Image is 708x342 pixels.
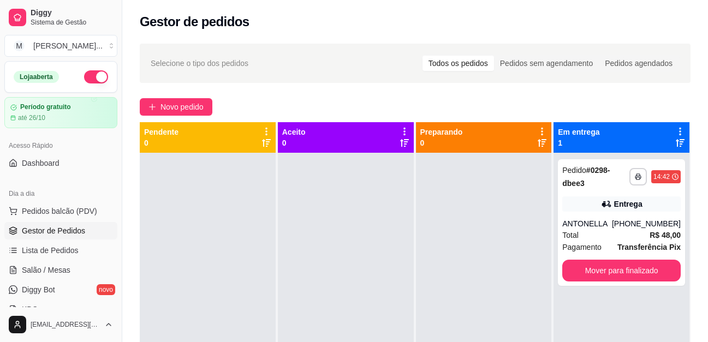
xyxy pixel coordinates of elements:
[558,127,599,137] p: Em entrega
[14,71,59,83] div: Loja aberta
[22,225,85,236] span: Gestor de Pedidos
[22,304,38,315] span: KDS
[4,242,117,259] a: Lista de Pedidos
[22,206,97,217] span: Pedidos balcão (PDV)
[4,301,117,318] a: KDS
[562,229,579,241] span: Total
[614,199,642,209] div: Entrega
[18,113,45,122] article: até 26/10
[612,218,681,229] div: [PHONE_NUMBER]
[4,137,117,154] div: Acesso Rápido
[4,222,117,239] a: Gestor de Pedidos
[650,231,681,239] strong: R$ 48,00
[148,103,156,111] span: plus
[562,218,612,229] div: ANTONELLA
[14,40,25,51] span: M
[31,320,100,329] span: [EMAIL_ADDRESS][DOMAIN_NAME]
[653,172,670,181] div: 14:42
[4,261,117,279] a: Salão / Mesas
[599,56,679,71] div: Pedidos agendados
[4,4,117,31] a: DiggySistema de Gestão
[33,40,103,51] div: [PERSON_NAME] ...
[562,260,681,281] button: Mover para finalizado
[4,35,117,57] button: Select a team
[160,101,204,113] span: Novo pedido
[22,245,79,256] span: Lista de Pedidos
[562,241,602,253] span: Pagamento
[562,166,610,188] strong: # 0298-dbee3
[22,158,60,169] span: Dashboard
[423,56,494,71] div: Todos os pedidos
[617,243,681,251] strong: Transferência Pix
[282,127,306,137] p: Aceito
[4,311,117,338] button: [EMAIL_ADDRESS][DOMAIN_NAME]
[4,154,117,172] a: Dashboard
[20,103,71,111] article: Período gratuito
[22,284,55,295] span: Diggy Bot
[4,185,117,202] div: Dia a dia
[282,137,306,148] p: 0
[494,56,599,71] div: Pedidos sem agendamento
[151,57,248,69] span: Selecione o tipo dos pedidos
[420,137,463,148] p: 0
[562,166,586,175] span: Pedido
[144,127,179,137] p: Pendente
[4,202,117,220] button: Pedidos balcão (PDV)
[4,97,117,128] a: Período gratuitoaté 26/10
[420,127,463,137] p: Preparando
[31,8,113,18] span: Diggy
[140,98,212,116] button: Novo pedido
[22,265,70,275] span: Salão / Mesas
[31,18,113,27] span: Sistema de Gestão
[4,281,117,298] a: Diggy Botnovo
[84,70,108,83] button: Alterar Status
[140,13,249,31] h2: Gestor de pedidos
[144,137,179,148] p: 0
[558,137,599,148] p: 1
